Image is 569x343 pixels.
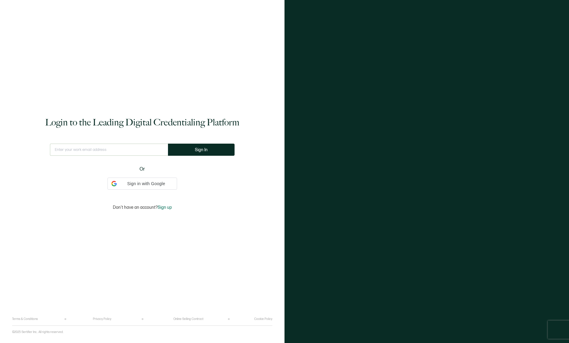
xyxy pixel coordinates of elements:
[140,165,145,173] span: Or
[12,330,64,334] p: ©2025 Sertifier Inc.. All rights reserved.
[113,205,172,210] p: Don't have an account?
[254,317,272,321] a: Cookie Policy
[50,144,168,156] input: Enter your work email address
[107,178,177,190] div: Sign in with Google
[173,317,203,321] a: Online Selling Contract
[93,317,111,321] a: Privacy Policy
[195,148,208,152] span: Sign In
[12,317,38,321] a: Terms & Conditions
[45,116,239,128] h1: Login to the Leading Digital Credentialing Platform
[119,181,173,187] span: Sign in with Google
[158,205,172,210] span: Sign up
[168,144,235,156] button: Sign In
